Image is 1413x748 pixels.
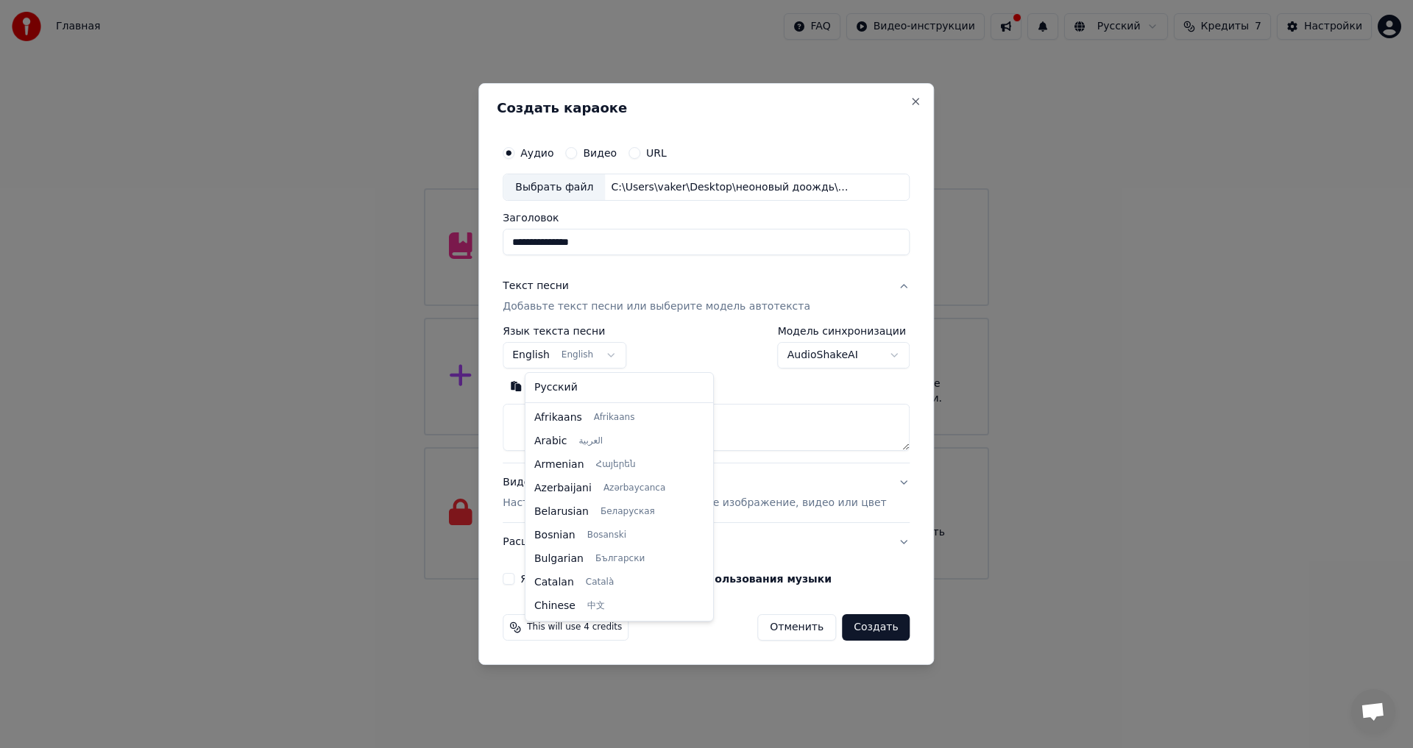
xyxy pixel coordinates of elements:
[534,434,567,449] span: Arabic
[534,410,582,425] span: Afrikaans
[586,577,614,588] span: Català
[534,481,592,496] span: Azerbaijani
[603,482,665,494] span: Azərbaycanca
[587,530,626,541] span: Bosanski
[534,505,589,519] span: Belarusian
[595,553,645,565] span: Български
[596,459,636,471] span: Հայերեն
[534,380,578,395] span: Русский
[601,506,655,518] span: Беларуская
[534,575,574,590] span: Catalan
[534,552,584,566] span: Bulgarian
[534,528,576,543] span: Bosnian
[594,412,635,424] span: Afrikaans
[578,435,603,447] span: العربية
[534,457,584,472] span: Armenian
[587,600,605,612] span: 中文
[534,599,576,613] span: Chinese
